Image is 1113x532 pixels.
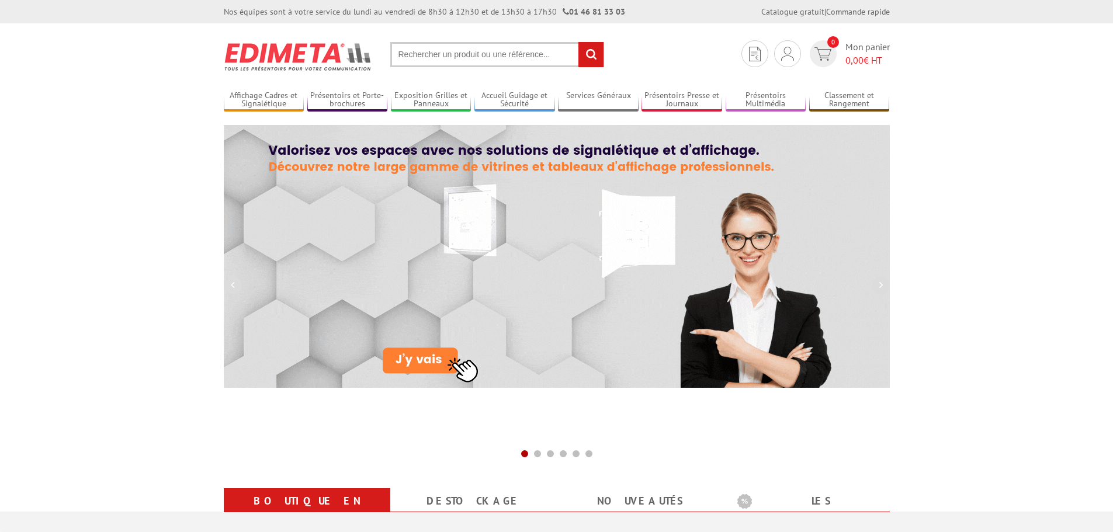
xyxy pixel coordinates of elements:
[390,42,604,67] input: Rechercher un produit ou une référence...
[809,91,890,110] a: Classement et Rangement
[558,91,639,110] a: Services Généraux
[845,40,890,67] span: Mon panier
[761,6,824,17] a: Catalogue gratuit
[307,91,388,110] a: Présentoirs et Porte-brochures
[845,54,864,66] span: 0,00
[814,47,831,61] img: devis rapide
[224,91,304,110] a: Affichage Cadres et Signalétique
[845,54,890,67] span: € HT
[474,91,555,110] a: Accueil Guidage et Sécurité
[807,40,890,67] a: devis rapide 0 Mon panier 0,00€ HT
[224,35,373,78] img: Présentoir, panneau, stand - Edimeta - PLV, affichage, mobilier bureau, entreprise
[826,6,890,17] a: Commande rapide
[761,6,890,18] div: |
[391,91,471,110] a: Exposition Grilles et Panneaux
[749,47,761,61] img: devis rapide
[563,6,625,17] strong: 01 46 81 33 03
[781,47,794,61] img: devis rapide
[827,36,839,48] span: 0
[578,42,604,67] input: rechercher
[571,491,709,512] a: nouveautés
[642,91,722,110] a: Présentoirs Presse et Journaux
[726,91,806,110] a: Présentoirs Multimédia
[737,491,883,514] b: Les promotions
[224,6,625,18] div: Nos équipes sont à votre service du lundi au vendredi de 8h30 à 12h30 et de 13h30 à 17h30
[404,491,543,512] a: Destockage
